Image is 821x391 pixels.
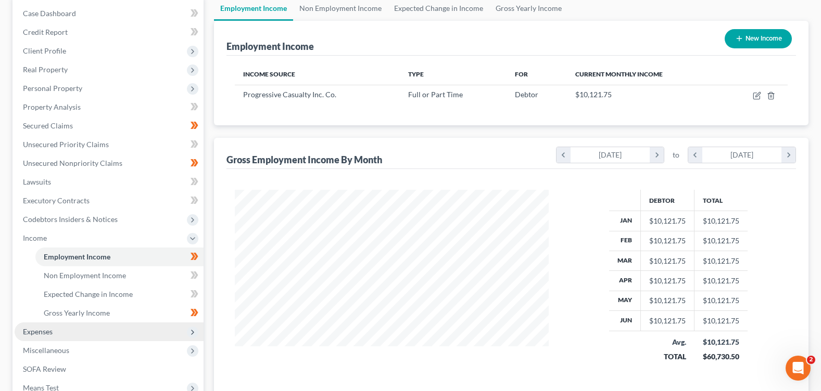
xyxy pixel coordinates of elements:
[23,28,68,36] span: Credit Report
[725,29,792,48] button: New Income
[786,356,811,381] iframe: Intercom live chat
[44,271,126,280] span: Non Employment Income
[44,308,110,317] span: Gross Yearly Income
[694,291,748,310] td: $10,121.75
[688,147,702,163] i: chevron_left
[575,70,663,78] span: Current Monthly Income
[609,251,641,270] th: Mar
[243,90,336,99] span: Progressive Casualty Inc. Co.
[15,116,204,135] a: Secured Claims
[23,196,90,205] span: Executory Contracts
[23,346,69,355] span: Miscellaneous
[694,311,748,331] td: $10,121.75
[557,147,571,163] i: chevron_left
[243,70,295,78] span: Income Source
[23,233,47,242] span: Income
[694,251,748,270] td: $10,121.75
[694,190,748,211] th: Total
[15,191,204,210] a: Executory Contracts
[226,153,382,166] div: Gross Employment Income By Month
[575,90,612,99] span: $10,121.75
[23,102,81,111] span: Property Analysis
[23,364,66,373] span: SOFA Review
[609,211,641,231] th: Jan
[609,271,641,291] th: Apr
[641,190,694,211] th: Debtor
[226,40,314,53] div: Employment Income
[23,215,118,224] span: Codebtors Insiders & Notices
[649,276,686,286] div: $10,121.75
[515,70,528,78] span: For
[609,231,641,251] th: Feb
[15,98,204,116] a: Property Analysis
[571,147,650,163] div: [DATE]
[694,271,748,291] td: $10,121.75
[781,147,795,163] i: chevron_right
[15,360,204,379] a: SOFA Review
[35,247,204,266] a: Employment Income
[408,70,424,78] span: Type
[23,121,73,130] span: Secured Claims
[694,231,748,251] td: $10,121.75
[15,173,204,191] a: Lawsuits
[649,216,686,226] div: $10,121.75
[609,311,641,331] th: Jun
[408,90,463,99] span: Full or Part Time
[23,140,109,149] span: Unsecured Priority Claims
[515,90,538,99] span: Debtor
[694,211,748,231] td: $10,121.75
[649,337,686,347] div: Avg.
[649,351,686,362] div: TOTAL
[703,337,740,347] div: $10,121.75
[23,65,68,74] span: Real Property
[15,135,204,154] a: Unsecured Priority Claims
[649,256,686,266] div: $10,121.75
[35,266,204,285] a: Non Employment Income
[15,23,204,42] a: Credit Report
[23,177,51,186] span: Lawsuits
[673,150,679,160] span: to
[35,304,204,322] a: Gross Yearly Income
[649,316,686,326] div: $10,121.75
[15,4,204,23] a: Case Dashboard
[23,9,76,18] span: Case Dashboard
[807,356,815,364] span: 2
[702,147,782,163] div: [DATE]
[649,295,686,306] div: $10,121.75
[23,159,122,167] span: Unsecured Nonpriority Claims
[23,46,66,55] span: Client Profile
[649,236,686,246] div: $10,121.75
[609,291,641,310] th: May
[35,285,204,304] a: Expected Change in Income
[703,351,740,362] div: $60,730.50
[23,84,82,93] span: Personal Property
[650,147,664,163] i: chevron_right
[15,154,204,173] a: Unsecured Nonpriority Claims
[23,327,53,336] span: Expenses
[44,290,133,298] span: Expected Change in Income
[44,252,110,261] span: Employment Income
